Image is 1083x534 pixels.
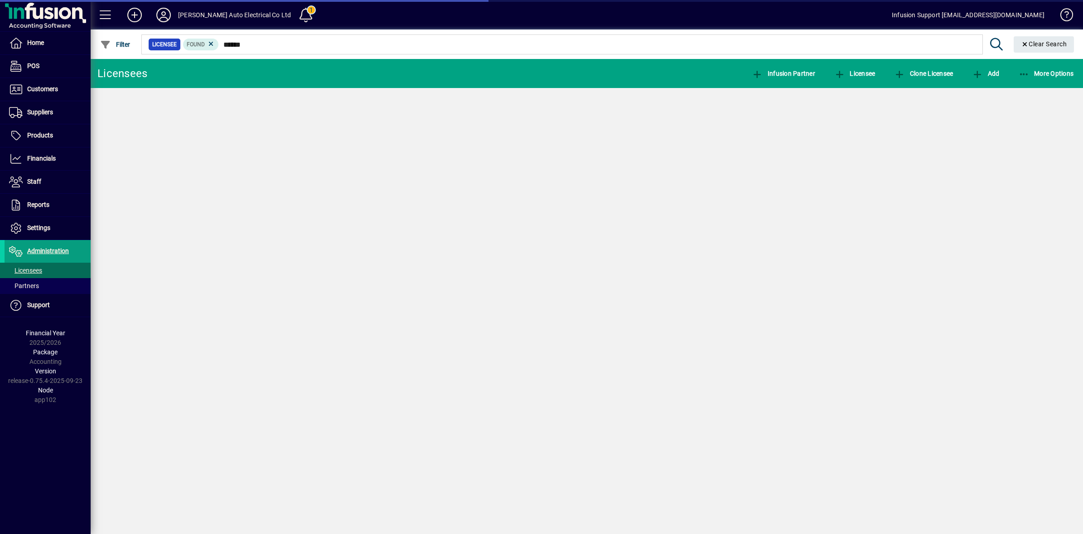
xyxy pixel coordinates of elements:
[27,85,58,93] span: Customers
[178,8,291,22] div: [PERSON_NAME] Auto Electrical Co Ltd
[5,101,91,124] a: Suppliers
[27,301,50,309] span: Support
[27,224,50,231] span: Settings
[892,8,1044,22] div: Infusion Support [EMAIL_ADDRESS][DOMAIN_NAME]
[26,329,65,337] span: Financial Year
[972,70,999,77] span: Add
[183,39,219,50] mat-chip: Found Status: Found
[5,194,91,216] a: Reports
[27,132,53,139] span: Products
[834,70,875,77] span: Licensee
[27,155,56,162] span: Financials
[38,387,53,394] span: Node
[27,39,44,46] span: Home
[27,108,53,116] span: Suppliers
[5,55,91,78] a: POS
[27,247,69,255] span: Administration
[5,263,91,278] a: Licensees
[149,7,178,23] button: Profile
[5,217,91,240] a: Settings
[120,7,149,23] button: Add
[970,65,1001,82] button: Add
[5,171,91,193] a: Staff
[100,41,131,48] span: Filter
[1054,2,1072,31] a: Knowledge Base
[27,201,49,208] span: Reports
[892,65,955,82] button: Clone Licensee
[5,278,91,294] a: Partners
[5,32,91,54] a: Home
[152,40,177,49] span: Licensee
[9,282,39,289] span: Partners
[1019,70,1074,77] span: More Options
[27,178,41,185] span: Staff
[98,36,133,53] button: Filter
[5,124,91,147] a: Products
[9,267,42,274] span: Licensees
[894,70,953,77] span: Clone Licensee
[5,78,91,101] a: Customers
[749,65,817,82] button: Infusion Partner
[187,41,205,48] span: Found
[5,147,91,170] a: Financials
[5,294,91,317] a: Support
[97,66,147,81] div: Licensees
[1016,65,1076,82] button: More Options
[33,348,58,356] span: Package
[35,367,56,375] span: Version
[832,65,878,82] button: Licensee
[1014,36,1074,53] button: Clear
[752,70,815,77] span: Infusion Partner
[1021,40,1067,48] span: Clear Search
[27,62,39,69] span: POS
